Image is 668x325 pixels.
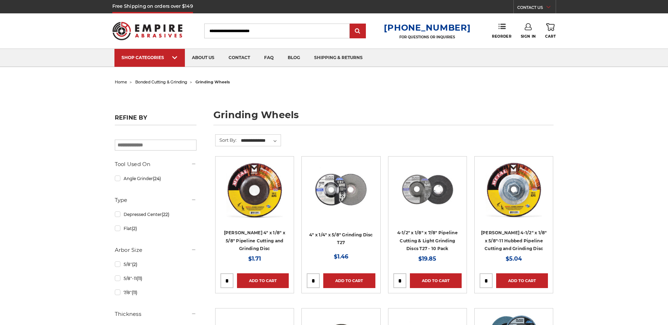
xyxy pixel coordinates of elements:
[220,161,289,230] a: Mercer 4" x 1/8" x 5/8 Cutting and Light Grinding Wheel
[115,310,196,318] h5: Thickness
[195,79,230,84] span: grinding wheels
[248,255,261,262] span: $1.71
[237,273,289,288] a: Add to Cart
[393,161,462,230] a: View of Black Hawk's 4 1/2 inch T27 pipeline disc, showing both front and back of the grinding wh...
[115,172,196,185] a: Angle Grinder(24)
[496,273,548,288] a: Add to Cart
[115,272,196,285] a: 5/8"-11(11)
[309,232,373,246] a: 4" x 1/4" x 5/8" Grinding Disc T27
[132,262,137,267] span: (2)
[384,35,470,39] p: FOR QUESTIONS OR INQUIRIES
[132,226,137,231] span: (2)
[351,24,365,38] input: Submit
[137,276,142,281] span: (11)
[115,208,196,221] a: Depressed Center(22)
[481,230,547,251] a: [PERSON_NAME] 4-1/2" x 1/8" x 5/8"-11 Hubbed Pipeline Cutting and Grinding Disc
[545,23,556,39] a: Cart
[135,79,187,84] a: bonded cutting & grinding
[121,55,178,60] div: SHOP CATEGORIES
[334,253,348,260] span: $1.46
[307,49,370,67] a: shipping & returns
[517,4,556,13] a: CONTACT US
[313,161,369,218] img: 4 inch BHA grinding wheels
[240,135,281,146] select: Sort By:
[257,49,281,67] a: faq
[492,23,511,38] a: Reorder
[115,160,196,168] h5: Tool Used On
[185,49,221,67] a: about us
[480,161,548,230] a: Mercer 4-1/2" x 1/8" x 5/8"-11 Hubbed Cutting and Light Grinding Wheel
[323,273,375,288] a: Add to Cart
[162,212,169,217] span: (22)
[506,255,522,262] span: $5.04
[410,273,462,288] a: Add to Cart
[115,114,196,125] h5: Refine by
[486,161,542,218] img: Mercer 4-1/2" x 1/8" x 5/8"-11 Hubbed Cutting and Light Grinding Wheel
[397,230,458,251] a: 4-1/2" x 1/8" x 7/8" Pipeline Cutting & Light Grinding Discs T27 - 10 Pack
[399,161,456,218] img: View of Black Hawk's 4 1/2 inch T27 pipeline disc, showing both front and back of the grinding wh...
[281,49,307,67] a: blog
[216,135,237,145] label: Sort By:
[115,196,196,204] h5: Type
[384,23,470,33] a: [PHONE_NUMBER]
[307,161,375,230] a: 4 inch BHA grinding wheels
[545,34,556,39] span: Cart
[221,49,257,67] a: contact
[115,286,196,299] a: 7/8"(11)
[213,110,554,125] h1: grinding wheels
[224,230,285,251] a: [PERSON_NAME] 4" x 1/8" x 5/8" Pipeline Cutting and Grinding Disc
[115,79,127,84] a: home
[115,222,196,235] a: Flat(2)
[521,34,536,39] span: Sign In
[153,176,161,181] span: (24)
[132,290,137,295] span: (11)
[418,255,436,262] span: $19.85
[115,246,196,254] h5: Arbor Size
[115,258,196,270] a: 5/8"(2)
[226,161,283,218] img: Mercer 4" x 1/8" x 5/8 Cutting and Light Grinding Wheel
[492,34,511,39] span: Reorder
[112,17,183,45] img: Empire Abrasives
